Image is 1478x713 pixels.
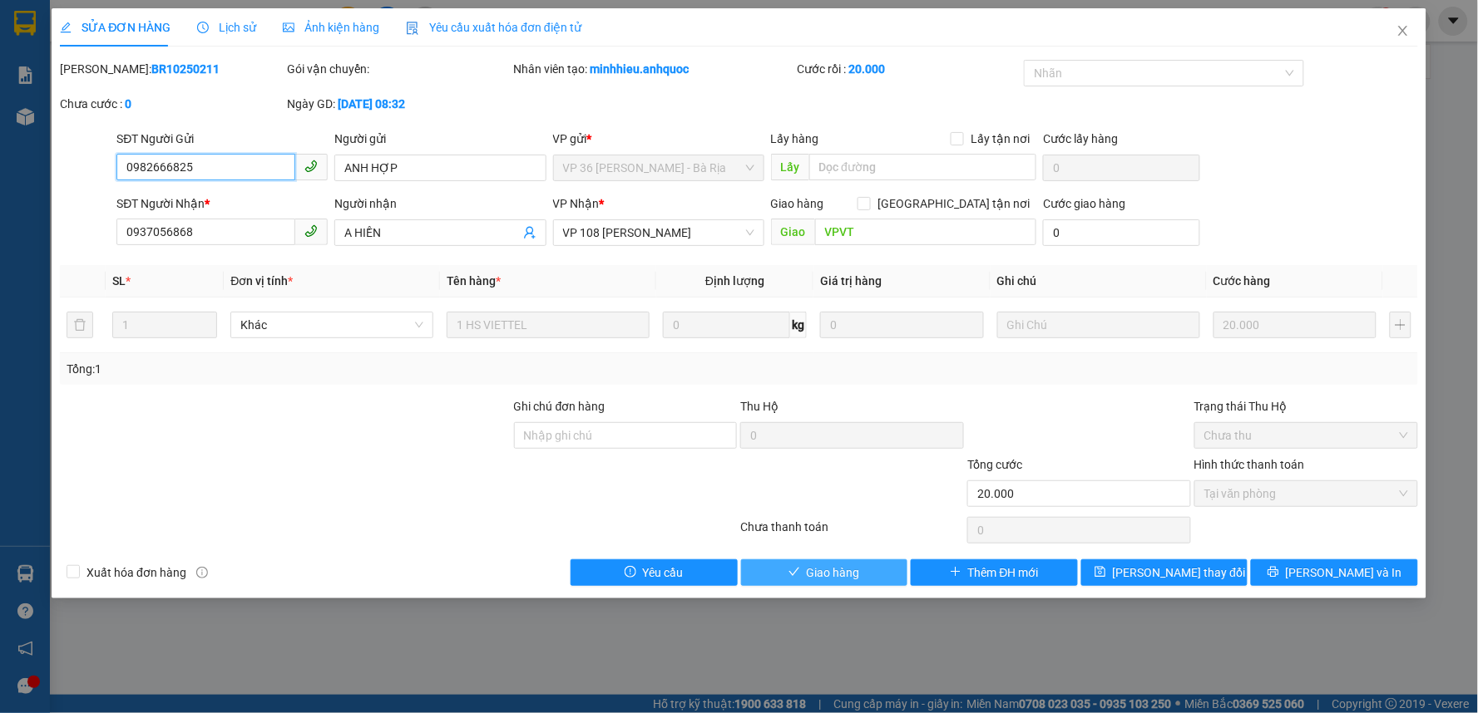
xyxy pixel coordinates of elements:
span: Cước hàng [1214,274,1271,288]
span: clock-circle [197,22,209,33]
span: Tại văn phòng [1204,481,1408,506]
img: icon [406,22,419,35]
span: [PERSON_NAME] thay đổi [1113,563,1246,582]
button: exclamation-circleYêu cầu [571,559,738,586]
th: Ghi chú [991,265,1207,297]
span: Lấy hàng [771,132,819,145]
span: Ảnh kiện hàng [283,21,379,34]
input: Dọc đường [809,154,1037,180]
div: Chưa cước : [60,95,284,113]
div: Ngày GD: [287,95,511,113]
div: [PERSON_NAME]: [60,60,284,78]
span: SL [112,274,126,288]
div: SĐT Người Nhận [116,194,328,213]
button: Close [1380,8,1426,55]
input: Cước lấy hàng [1043,155,1200,181]
label: Hình thức thanh toán [1194,458,1305,471]
label: Cước lấy hàng [1043,132,1118,145]
button: delete [67,312,93,338]
span: phone [304,160,318,173]
div: Tổng: 1 [67,360,571,378]
span: [GEOGRAPHIC_DATA] tận nơi [871,194,1036,213]
input: 0 [820,312,984,338]
label: Cước giao hàng [1043,197,1125,210]
span: picture [283,22,294,33]
span: user-add [523,226,536,239]
span: Lấy tận nơi [964,130,1036,148]
span: VP 108 Lê Hồng Phong - Vũng Tàu [563,220,754,245]
span: Thu Hộ [740,400,779,413]
span: close [1396,24,1410,37]
span: Giá trị hàng [820,274,882,288]
button: plus [1390,312,1411,338]
div: Chưa thanh toán [739,518,966,547]
span: check [788,566,800,579]
span: printer [1268,566,1279,579]
span: kg [790,312,807,338]
button: plusThêm ĐH mới [911,559,1078,586]
span: Chưa thu [1204,423,1408,448]
span: Giao hàng [771,197,824,210]
div: Cước rồi : [798,60,1021,78]
span: Tổng cước [967,458,1022,471]
span: Giao hàng [807,563,860,582]
span: SỬA ĐƠN HÀNG [60,21,171,34]
span: Lấy [771,154,809,180]
span: phone [304,224,318,238]
b: BR10250211 [151,62,220,76]
button: printer[PERSON_NAME] và In [1251,559,1418,586]
span: [PERSON_NAME] và In [1286,563,1402,582]
span: plus [950,566,961,579]
div: SĐT Người Gửi [116,130,328,148]
span: Yêu cầu [643,563,684,582]
span: Yêu cầu xuất hóa đơn điện tử [406,21,581,34]
div: Gói vận chuyển: [287,60,511,78]
span: save [1095,566,1106,579]
div: VP gửi [553,130,764,148]
button: checkGiao hàng [741,559,908,586]
span: Định lượng [705,274,764,288]
span: Giao [771,219,815,245]
input: Cước giao hàng [1043,219,1200,246]
span: exclamation-circle [625,566,636,579]
span: Thêm ĐH mới [968,563,1039,582]
input: Dọc đường [815,219,1037,245]
span: info-circle [196,567,208,578]
span: Đơn vị tính [230,274,293,288]
b: 0 [125,97,131,111]
span: Lịch sử [197,21,256,34]
div: Nhân viên tạo: [514,60,794,78]
button: save[PERSON_NAME] thay đổi [1081,559,1248,586]
span: Tên hàng [447,274,501,288]
span: edit [60,22,72,33]
span: VP 36 Lê Thành Duy - Bà Rịa [563,155,754,180]
input: VD: Bàn, Ghế [447,312,650,338]
div: Người gửi [334,130,546,148]
label: Ghi chú đơn hàng [514,400,606,413]
span: Khác [240,312,423,337]
input: 0 [1214,312,1377,338]
div: Người nhận [334,194,546,213]
b: [DATE] 08:32 [338,97,405,111]
span: Xuất hóa đơn hàng [80,563,193,582]
b: minhhieu.anhquoc [591,62,690,76]
b: 20.000 [849,62,886,76]
input: Ghi chú đơn hàng [514,422,738,449]
input: Ghi Chú [997,312,1200,338]
span: VP Nhận [553,197,600,210]
div: Trạng thái Thu Hộ [1194,397,1418,416]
